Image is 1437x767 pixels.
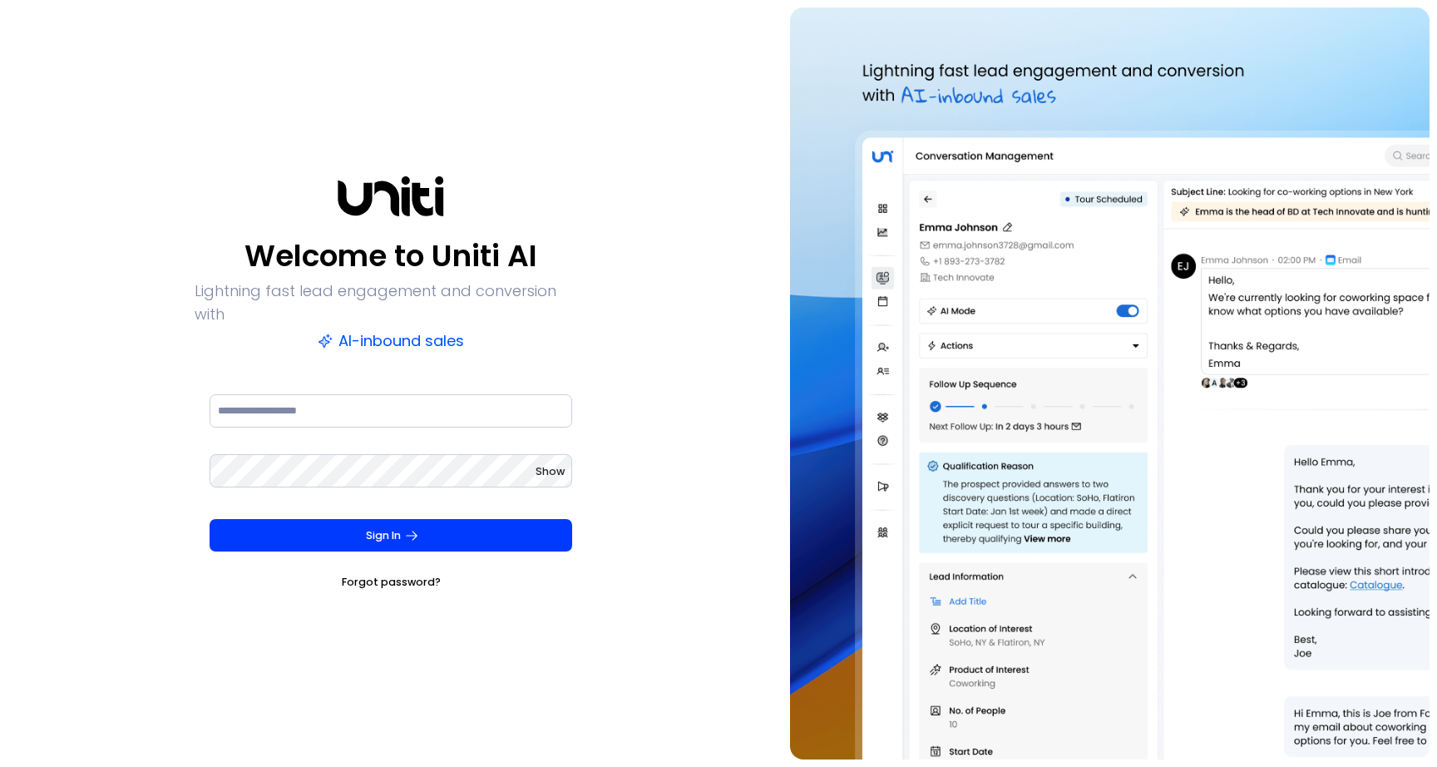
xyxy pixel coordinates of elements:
[195,280,587,326] p: Lightning fast lead engagement and conversion with
[244,236,537,276] p: Welcome to Uniti AI
[536,464,565,478] span: Show
[342,574,441,591] a: Forgot password?
[318,329,464,353] p: AI-inbound sales
[210,519,572,552] button: Sign In
[536,463,565,480] button: Show
[790,7,1430,760] img: auth-hero.png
